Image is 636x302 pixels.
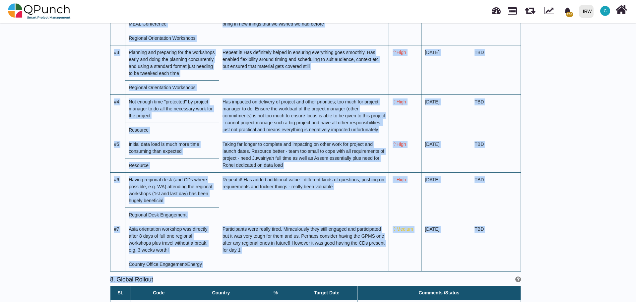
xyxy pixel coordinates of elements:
[421,137,471,173] td: [DATE]
[471,10,521,45] td: TBD
[219,45,389,95] td: Repeat it! Has definitely helped in ensuring everything goes smoothly. Has enabled flexibility ar...
[255,286,296,300] th: %
[393,50,406,55] span: High
[110,286,131,300] th: SL
[114,99,119,104] span: #4
[393,99,406,104] span: High
[129,177,212,203] span: Having regional desk (and CDs where possible, e.g. WA) attending the regional workshops (1st and ...
[125,123,219,137] td: Resource
[513,277,521,283] a: Help
[114,50,119,55] span: #3
[600,6,610,16] span: Clairebt
[8,1,71,21] img: qpunch-sp.fa6292f.png
[471,95,521,137] td: TBD
[129,50,215,76] span: Planning and preparing for the workshops early and doing the planning concurrently and using a st...
[219,173,389,222] td: Repeat it! Has added additional value - different kinds of questions, pushing on requirements and...
[393,226,397,232] span: ⇧
[219,95,389,137] td: Has impacted on delivery of project and other priorities; too much for project manager to do. Ens...
[131,286,187,300] th: Code
[129,142,199,154] span: Initial data load is much more time consuming than expected
[564,8,571,15] svg: bell fill
[219,222,389,272] td: Participants were really tired. Miraculously they still engaged and participated but it was very ...
[525,3,535,14] span: Releases
[296,286,357,300] th: Target Date
[114,226,119,232] span: #7
[393,142,397,147] span: ⇧
[615,4,627,16] i: Home
[393,177,397,182] span: ⇧
[125,257,219,272] td: Country Office Engagement/Energy
[125,208,219,222] td: Regional Desk Engagement
[541,0,560,22] div: Dynamic Report
[560,0,576,21] a: bell fill264
[596,0,614,22] a: C
[187,286,255,300] th: Country
[125,31,219,45] td: Regional Orientation Workshops
[421,222,471,272] td: [DATE]
[357,286,521,300] th: Comments /Status
[576,0,596,22] a: IRW
[219,10,389,45] td: Repeat it! Has enabled us to remember more things earlier in the process and bring in new things ...
[393,226,413,232] span: Medium
[129,226,207,253] span: Asia orientation workshop was directly after 8 days of full one regional workshops plus travel wi...
[219,137,389,173] td: Taking far longer to complete and impacting on other work for project and launch dates. Resource ...
[125,81,219,95] td: Regional Orientation Workshops
[421,95,471,137] td: [DATE]
[393,142,406,147] span: High
[393,177,406,182] span: High
[421,10,471,45] td: [DATE]
[562,5,573,17] div: Notification
[114,142,119,147] span: #5
[604,9,607,13] span: C
[110,276,315,283] h5: 8. Global Rollout
[471,45,521,95] td: TBD
[393,99,397,104] span: ⇧
[129,99,213,118] span: Not enough time "protected" by project manager to do all the necessary work for the project
[508,4,517,15] span: Projects
[114,177,119,182] span: #6
[471,137,521,173] td: TBD
[492,4,501,14] span: Dashboard
[583,6,592,17] div: IRW
[421,45,471,95] td: [DATE]
[471,222,521,272] td: TBD
[566,12,573,17] span: 264
[125,158,219,173] td: Resource
[393,50,397,55] span: ⇧
[471,173,521,222] td: TBD
[129,14,213,27] span: Applying lessons learned from the Global MEAL Conference
[421,173,471,222] td: [DATE]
